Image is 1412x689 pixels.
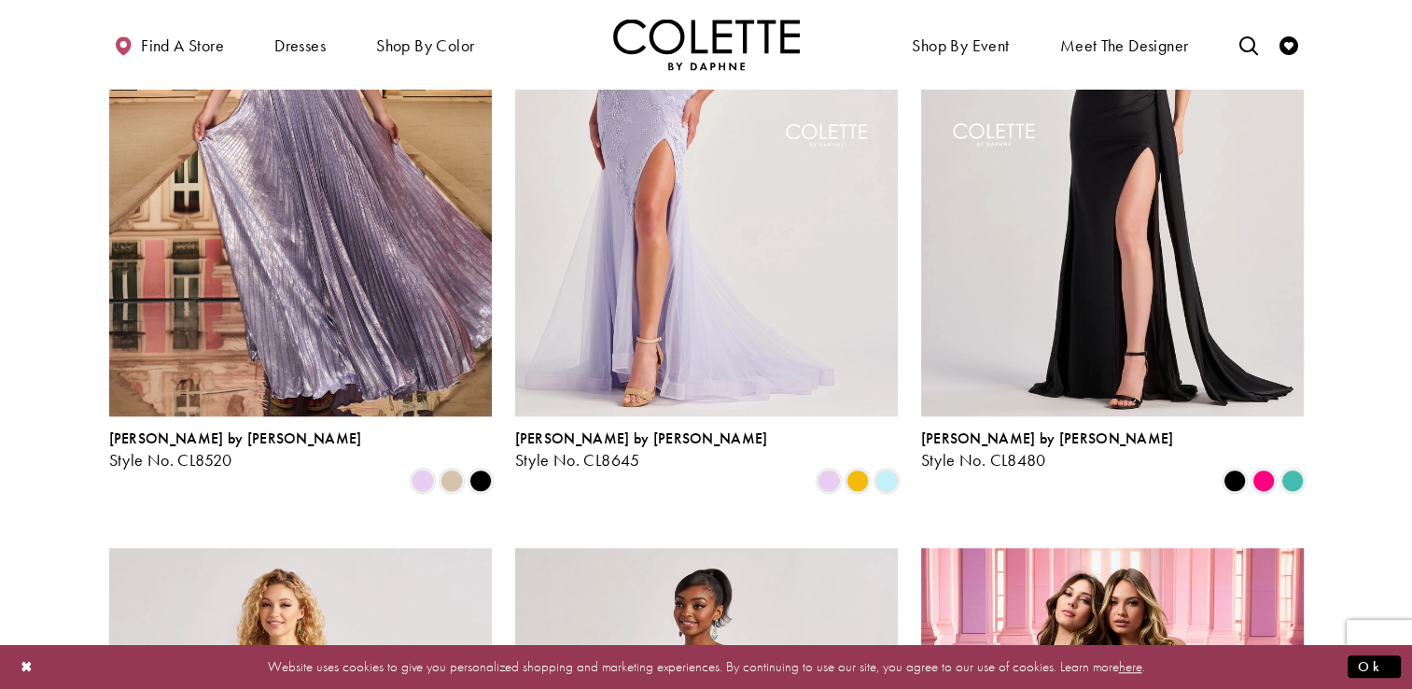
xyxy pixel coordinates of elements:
[912,36,1009,55] span: Shop By Event
[846,470,869,492] i: Buttercup
[818,470,840,492] i: Lilac
[109,429,362,448] span: [PERSON_NAME] by [PERSON_NAME]
[921,430,1174,470] div: Colette by Daphne Style No. CL8480
[515,449,640,471] span: Style No. CL8645
[371,19,479,70] span: Shop by color
[141,36,224,55] span: Find a store
[469,470,492,492] i: Black
[270,19,330,70] span: Dresses
[515,429,768,448] span: [PERSON_NAME] by [PERSON_NAME]
[109,430,362,470] div: Colette by Daphne Style No. CL8520
[1348,655,1401,679] button: Submit Dialog
[412,470,434,492] i: Lilac
[613,19,800,70] img: Colette by Daphne
[376,36,474,55] span: Shop by color
[1119,657,1142,676] a: here
[1223,470,1246,492] i: Black
[1234,19,1262,70] a: Toggle search
[440,470,463,492] i: Gold Dust
[1056,19,1194,70] a: Meet the designer
[134,654,1278,680] p: Website uses cookies to give you personalized shopping and marketing experiences. By continuing t...
[1281,470,1304,492] i: Turquoise
[274,36,326,55] span: Dresses
[515,430,768,470] div: Colette by Daphne Style No. CL8645
[1060,36,1189,55] span: Meet the designer
[109,19,229,70] a: Find a store
[1275,19,1303,70] a: Check Wishlist
[875,470,898,492] i: Light Blue
[921,449,1046,471] span: Style No. CL8480
[907,19,1014,70] span: Shop By Event
[921,429,1174,448] span: [PERSON_NAME] by [PERSON_NAME]
[109,449,232,471] span: Style No. CL8520
[11,651,43,683] button: Close Dialog
[1252,470,1275,492] i: Hot Pink
[613,19,800,70] a: Visit Home Page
